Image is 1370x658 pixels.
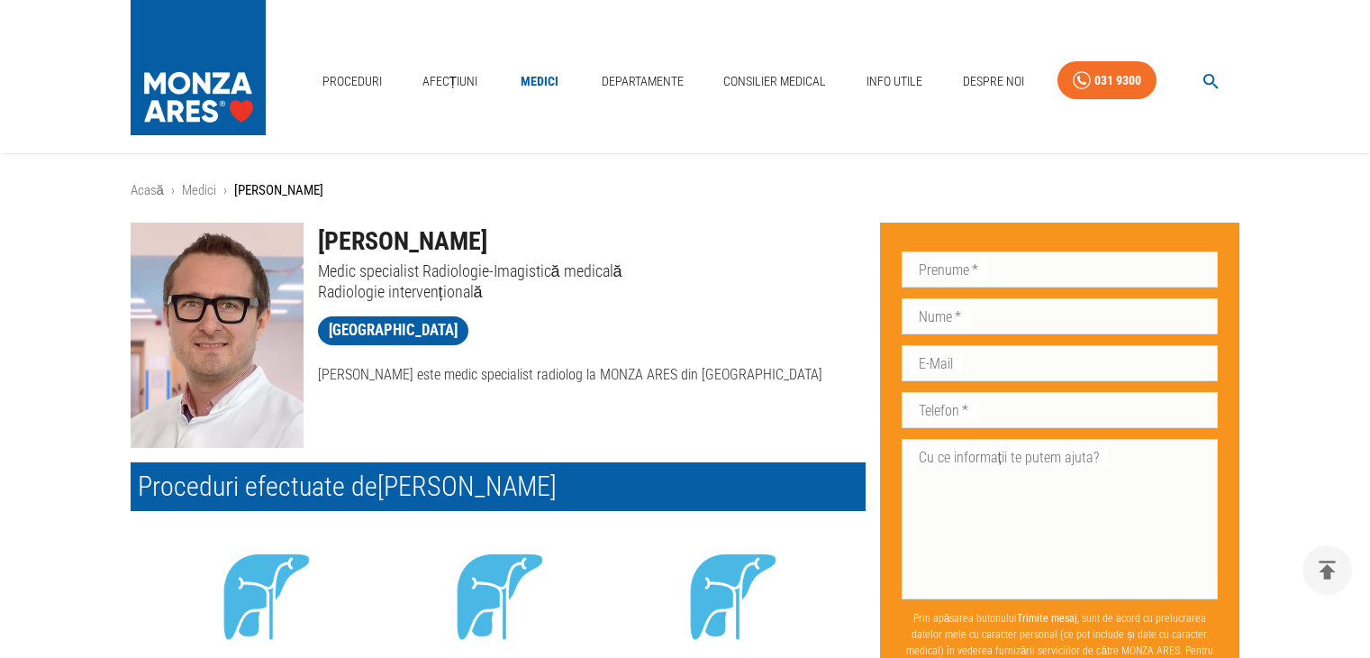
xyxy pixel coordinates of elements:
[318,319,468,342] span: [GEOGRAPHIC_DATA]
[234,180,323,201] p: [PERSON_NAME]
[716,63,833,100] a: Consilier Medical
[182,182,216,198] a: Medici
[171,180,175,201] li: ›
[131,223,304,448] img: Dr. Theodor Lutz
[223,180,227,201] li: ›
[594,63,691,100] a: Departamente
[131,180,1240,201] nav: breadcrumb
[415,63,485,100] a: Afecțiuni
[1057,61,1157,100] a: 031 9300
[318,316,468,345] a: [GEOGRAPHIC_DATA]
[511,63,568,100] a: Medici
[318,223,866,260] h1: [PERSON_NAME]
[131,182,164,198] a: Acasă
[131,462,866,511] h2: Proceduri efectuate de [PERSON_NAME]
[1302,545,1352,595] button: delete
[318,260,866,281] p: Medic specialist Radiologie-Imagistică medicală
[956,63,1031,100] a: Despre Noi
[859,63,930,100] a: Info Utile
[318,364,866,386] p: [PERSON_NAME] este medic specialist radiolog la MONZA ARES din [GEOGRAPHIC_DATA]
[1017,612,1077,625] b: Trimite mesaj
[1094,69,1141,92] div: 031 9300
[315,63,389,100] a: Proceduri
[318,281,866,302] p: Radiologie intervențională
